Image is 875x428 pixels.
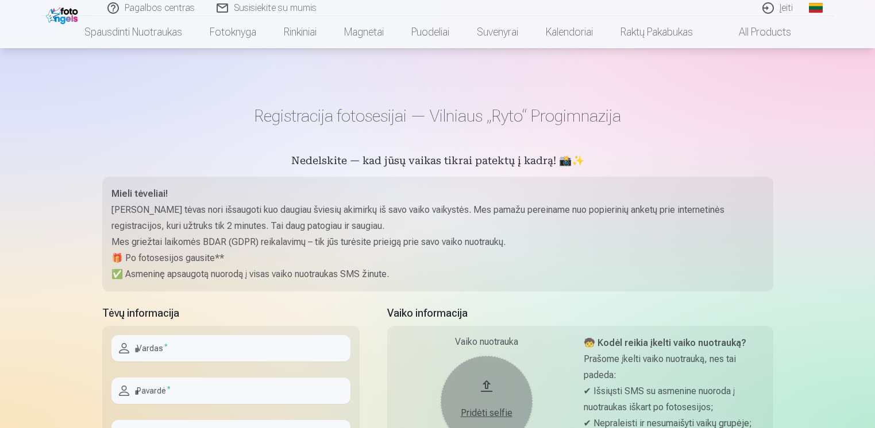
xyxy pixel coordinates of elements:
[111,234,764,250] p: Mes griežtai laikomės BDAR (GDPR) reikalavimų – tik jūs turėsite prieigą prie savo vaiko nuotraukų.
[452,406,521,420] div: Pridėti selfie
[607,16,707,48] a: Raktų pakabukas
[111,188,168,199] strong: Mieli tėveliai!
[532,16,607,48] a: Kalendoriai
[584,337,746,348] strong: 🧒 Kodėl reikia įkelti vaiko nuotrauką?
[463,16,532,48] a: Suvenyrai
[111,266,764,282] p: ✅ Asmeninę apsaugotą nuorodą į visas vaiko nuotraukas SMS žinute.
[102,154,773,170] h5: Nedelskite — kad jūsų vaikas tikrai patektų į kadrą! 📸✨
[330,16,398,48] a: Magnetai
[270,16,330,48] a: Rinkiniai
[196,16,270,48] a: Fotoknyga
[398,16,463,48] a: Puodeliai
[396,335,577,349] div: Vaiko nuotrauka
[46,5,81,24] img: /fa2
[111,250,764,266] p: 🎁 Po fotosesijos gausite**
[584,383,764,415] p: ✔ Išsiųsti SMS su asmenine nuoroda į nuotraukas iškart po fotosesijos;
[111,202,764,234] p: [PERSON_NAME] tėvas nori išsaugoti kuo daugiau šviesių akimirkų iš savo vaiko vaikystės. Mes pama...
[707,16,805,48] a: All products
[102,106,773,126] h1: Registracija fotosesijai — Vilniaus „Ryto“ Progimnazija
[71,16,196,48] a: Spausdinti nuotraukas
[387,305,773,321] h5: Vaiko informacija
[584,351,764,383] p: Prašome įkelti vaiko nuotrauką, nes tai padeda:
[102,305,360,321] h5: Tėvų informacija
